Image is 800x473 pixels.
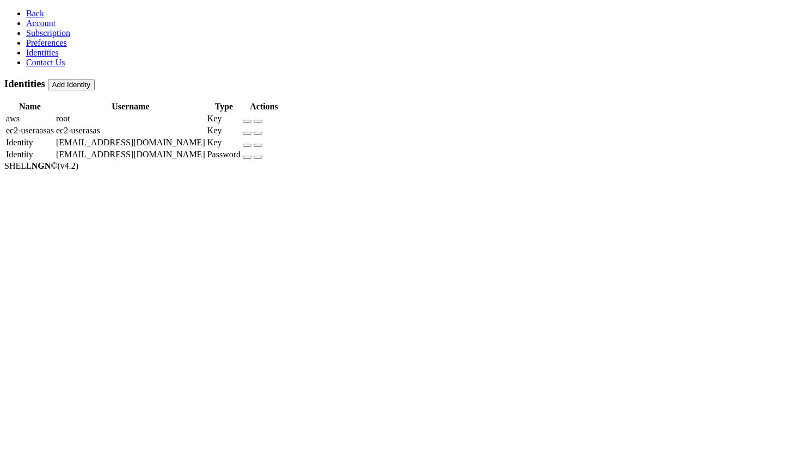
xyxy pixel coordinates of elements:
th: Name [5,101,54,112]
a: Identities [26,48,59,57]
th: Username [56,101,206,112]
th: Type [207,101,241,112]
td: [EMAIL_ADDRESS][DOMAIN_NAME] [56,149,206,160]
a: Account [26,19,56,28]
span: 4.2.0 [58,161,79,170]
td: ec2-useraasas [5,125,54,136]
button: Add Identity [48,79,95,90]
td: Password [207,149,241,160]
td: Key [207,137,241,148]
a: Back [26,9,44,18]
td: Key [207,113,241,124]
th: Actions [242,101,286,112]
a: Subscription [26,28,70,38]
td: ec2-userasas [56,125,206,136]
span: SHELL © [4,161,78,170]
td: root [56,113,206,124]
b: NGN [32,161,51,170]
td: Identity [5,149,54,160]
a: Preferences [26,38,67,47]
td: [EMAIL_ADDRESS][DOMAIN_NAME] [56,137,206,148]
td: Identity [5,137,54,148]
td: aws [5,113,54,124]
a: Contact Us [26,58,65,67]
h3: Identities [4,78,796,90]
td: Key [207,125,241,136]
